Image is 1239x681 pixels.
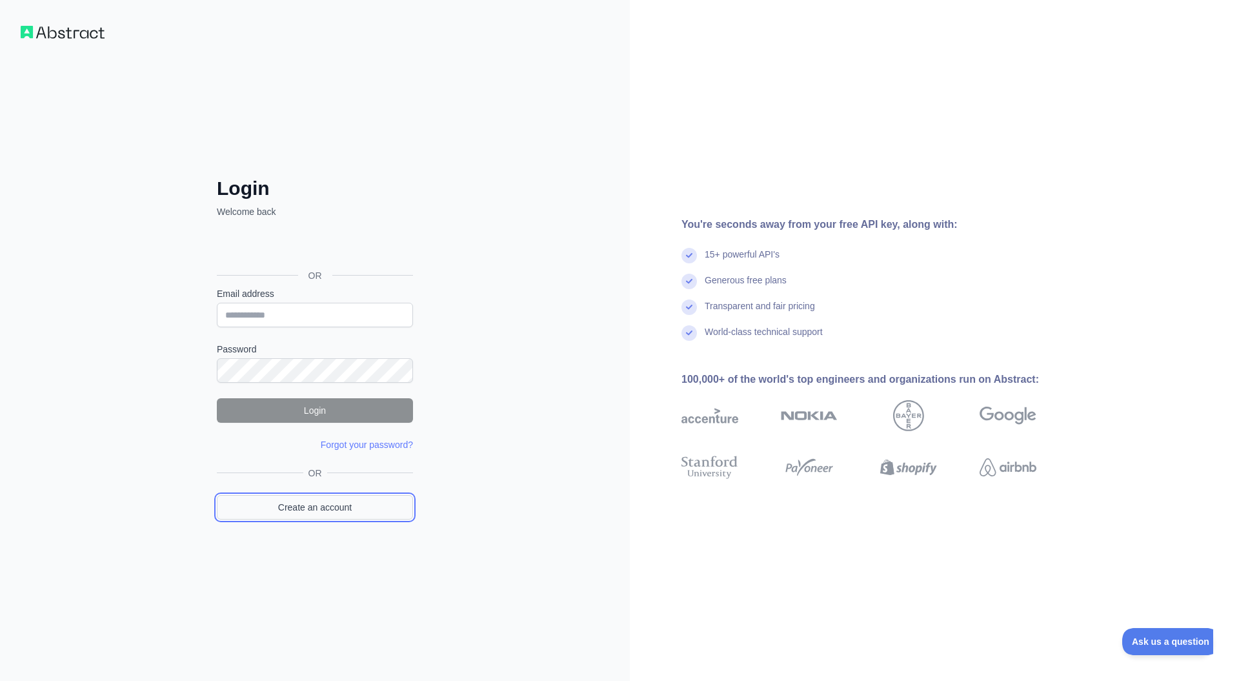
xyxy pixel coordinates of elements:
[217,495,413,520] a: Create an account
[980,453,1036,482] img: airbnb
[705,274,787,300] div: Generous free plans
[681,400,738,431] img: accenture
[217,398,413,423] button: Login
[893,400,924,431] img: bayer
[681,453,738,482] img: stanford university
[681,325,697,341] img: check mark
[781,400,838,431] img: nokia
[681,248,697,263] img: check mark
[303,467,327,480] span: OR
[681,300,697,315] img: check mark
[1122,628,1213,655] iframe: Toggle Customer Support
[880,453,937,482] img: shopify
[217,343,413,356] label: Password
[681,217,1078,232] div: You're seconds away from your free API key, along with:
[217,205,413,218] p: Welcome back
[217,177,413,200] h2: Login
[217,287,413,300] label: Email address
[681,274,697,289] img: check mark
[705,325,823,351] div: World-class technical support
[980,400,1036,431] img: google
[705,300,815,325] div: Transparent and fair pricing
[705,248,780,274] div: 15+ powerful API's
[298,269,332,282] span: OR
[210,232,417,261] iframe: Kirjaudu Google-tilillä -painike
[781,453,838,482] img: payoneer
[321,440,413,450] a: Forgot your password?
[681,372,1078,387] div: 100,000+ of the world's top engineers and organizations run on Abstract:
[217,232,410,261] div: Kirjaudu Google-tilillä. Avautuu uudelle välilehdelle
[21,26,105,39] img: Workflow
